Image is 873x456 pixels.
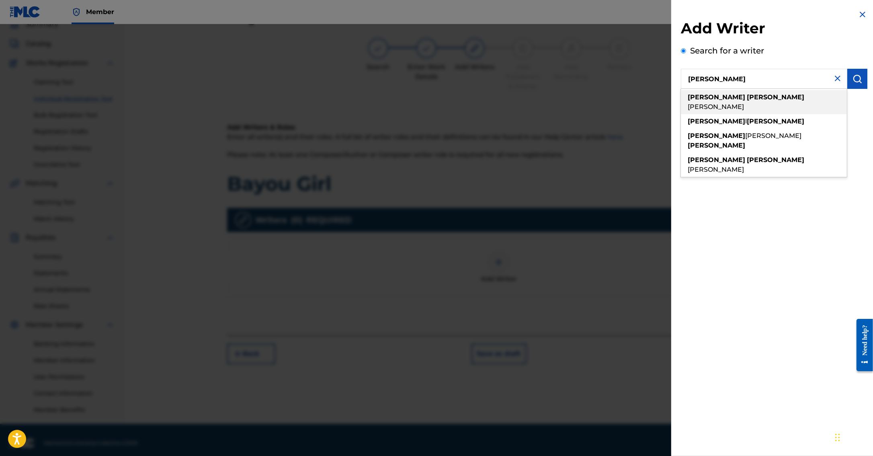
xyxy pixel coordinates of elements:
div: Drag [835,425,840,450]
strong: [PERSON_NAME] [688,117,745,125]
img: MLC Logo [10,6,41,18]
strong: [PERSON_NAME] [747,117,804,125]
label: Search for a writer [690,46,764,55]
strong: [PERSON_NAME] [688,132,745,140]
h2: Add Writer [681,19,867,40]
span: [PERSON_NAME] [745,132,801,140]
iframe: Chat Widget [833,417,873,456]
strong: [PERSON_NAME] [688,142,745,149]
strong: [PERSON_NAME] [688,93,745,101]
strong: [PERSON_NAME] [747,156,804,164]
span: [PERSON_NAME] [688,103,744,111]
strong: [PERSON_NAME] [747,93,804,101]
img: Top Rightsholder [72,7,81,17]
span: l [745,117,747,125]
span: [PERSON_NAME] [688,166,744,173]
span: Member [86,7,114,16]
img: Search Works [853,74,862,84]
img: close [833,74,842,83]
input: Search writer's name or IPI Number [681,69,847,89]
strong: [PERSON_NAME] [688,156,745,164]
iframe: Resource Center [850,313,873,378]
